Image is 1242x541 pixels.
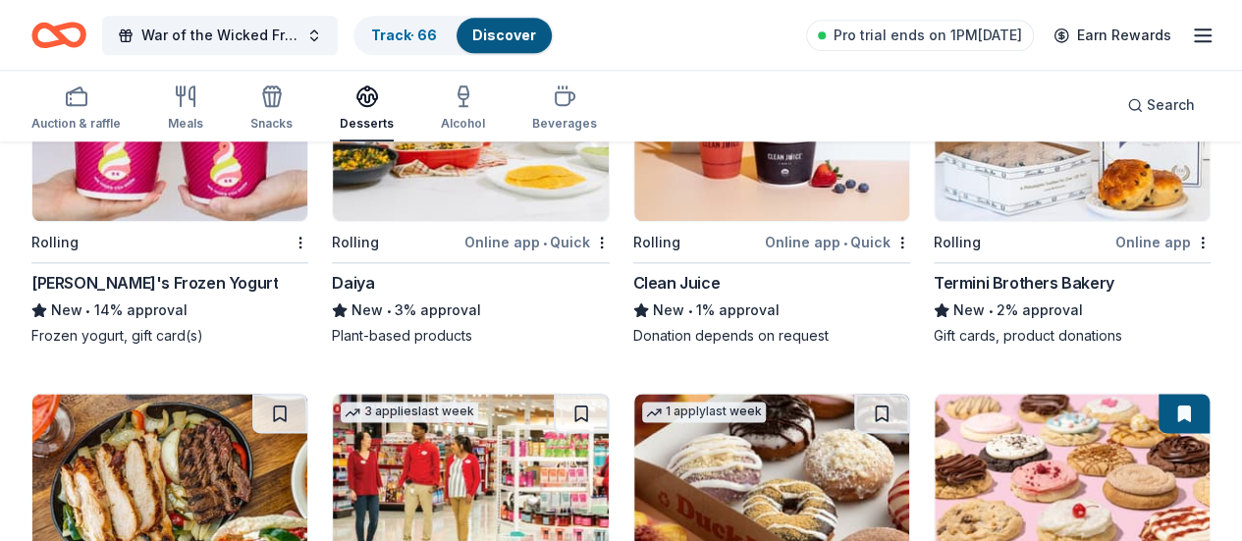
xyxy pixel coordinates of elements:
[31,231,79,254] div: Rolling
[934,33,1211,346] a: Image for Termini Brothers Bakery3 applieslast weekRollingOnline appTermini Brothers BakeryNew•2%...
[340,77,394,141] button: Desserts
[351,298,383,322] span: New
[102,16,338,55] button: War of the Wicked Friendly 10uC
[31,271,278,295] div: [PERSON_NAME]'s Frozen Yogurt
[633,33,910,346] a: Image for Clean Juice2 applieslast weekRollingOnline app•QuickClean JuiceNew•1% approvalDonation ...
[687,302,692,318] span: •
[988,302,993,318] span: •
[1111,85,1211,125] button: Search
[1042,18,1183,53] a: Earn Rewards
[441,116,485,132] div: Alcohol
[843,235,847,250] span: •
[340,116,394,132] div: Desserts
[472,27,536,43] a: Discover
[332,231,379,254] div: Rolling
[51,298,82,322] span: New
[633,298,910,322] div: 1% approval
[633,326,910,346] div: Donation depends on request
[141,24,298,47] span: War of the Wicked Friendly 10uC
[543,235,547,250] span: •
[332,271,374,295] div: Daiya
[953,298,985,322] span: New
[464,230,610,254] div: Online app Quick
[332,326,609,346] div: Plant-based products
[532,77,597,141] button: Beverages
[1147,93,1195,117] span: Search
[353,16,554,55] button: Track· 66Discover
[806,20,1034,51] a: Pro trial ends on 1PM[DATE]
[31,12,86,58] a: Home
[834,24,1022,47] span: Pro trial ends on 1PM[DATE]
[250,77,293,141] button: Snacks
[934,298,1211,322] div: 2% approval
[31,298,308,322] div: 14% approval
[441,77,485,141] button: Alcohol
[642,402,766,422] div: 1 apply last week
[31,326,308,346] div: Frozen yogurt, gift card(s)
[633,271,721,295] div: Clean Juice
[168,77,203,141] button: Meals
[168,116,203,132] div: Meals
[653,298,684,322] span: New
[934,271,1114,295] div: Termini Brothers Bakery
[387,302,392,318] span: •
[934,326,1211,346] div: Gift cards, product donations
[934,231,981,254] div: Rolling
[31,33,308,346] a: Image for Menchie's Frozen YogurtRolling[PERSON_NAME]'s Frozen YogurtNew•14% approvalFrozen yogur...
[765,230,910,254] div: Online app Quick
[633,231,680,254] div: Rolling
[341,402,478,422] div: 3 applies last week
[1115,230,1211,254] div: Online app
[332,33,609,346] a: Image for DaiyaRollingOnline app•QuickDaiyaNew•3% approvalPlant-based products
[31,77,121,141] button: Auction & raffle
[532,116,597,132] div: Beverages
[332,298,609,322] div: 3% approval
[250,116,293,132] div: Snacks
[31,116,121,132] div: Auction & raffle
[85,302,90,318] span: •
[371,27,437,43] a: Track· 66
